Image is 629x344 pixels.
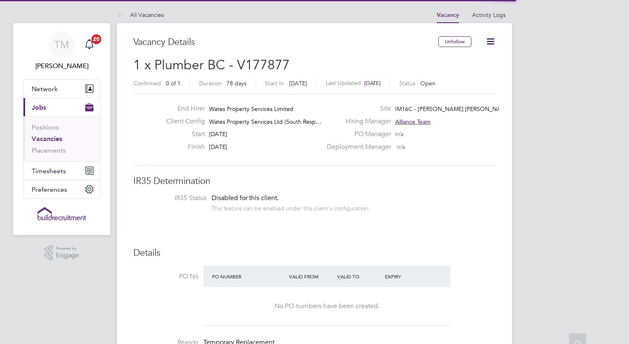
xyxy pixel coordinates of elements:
[209,130,227,138] span: [DATE]
[56,252,79,259] span: Engage
[160,143,205,151] label: Finish
[397,143,405,151] span: n/a
[142,194,207,203] label: IR35 Status
[117,11,164,19] a: All Vacancies
[326,79,361,87] label: Last Updated
[32,167,66,175] span: Timesheets
[199,80,221,87] label: Duration
[56,245,79,252] span: Powered by
[13,23,110,235] nav: Main navigation
[37,207,86,220] img: buildrec-logo-retina.png
[265,80,284,87] label: Start In
[395,105,561,113] span: IM16C - [PERSON_NAME] [PERSON_NAME] - INNER WEST 1…
[133,175,496,187] h3: IR35 Determination
[322,130,391,139] label: PO Manager
[32,135,62,143] a: Vacancies
[212,194,279,202] span: Disabled for this client.
[399,80,415,87] label: Status
[32,104,46,111] span: Jobs
[160,117,205,126] label: Client Config
[322,104,391,113] label: Site
[133,272,198,281] label: PO No
[420,80,436,87] span: Open
[322,143,391,151] label: Deployment Manager
[91,34,101,44] span: 20
[364,80,381,87] span: [DATE]
[437,12,459,19] a: Vacancy
[212,302,442,311] div: No PO numbers have been created.
[395,130,403,138] span: n/a
[23,80,100,98] button: Network
[160,130,205,139] label: Start
[133,247,496,259] h3: Details
[166,80,181,87] span: 0 of 1
[160,104,205,113] label: End Hirer
[226,80,247,87] span: 78 days
[81,31,98,58] a: 20
[133,80,161,87] label: Confirmed
[133,57,290,73] span: 1 x Plumber BC - V177877
[32,146,66,154] a: Placements
[209,118,321,125] span: Wates Property Services Ltd (South Resp…
[44,245,79,261] a: Powered byEngage
[212,203,370,212] div: This feature can be enabled under this client's configuration.
[210,269,287,284] div: PO Number
[289,80,307,87] span: [DATE]
[209,143,227,151] span: [DATE]
[209,105,294,113] span: Wates Property Services Limited
[23,61,100,71] span: Tom Morgan
[472,11,506,19] a: Activity Logs
[23,207,100,220] a: Go to home page
[23,180,100,198] button: Preferences
[395,118,431,125] span: Alliance Team
[32,85,58,93] span: Network
[23,162,100,180] button: Timesheets
[438,36,471,47] button: Unfollow
[322,117,391,126] label: Hiring Manager
[23,116,100,161] div: Jobs
[23,31,100,71] a: TM[PERSON_NAME]
[54,39,69,50] span: TM
[23,98,100,116] button: Jobs
[383,269,431,284] div: Expiry
[32,123,59,131] a: Positions
[32,186,67,193] span: Preferences
[287,269,335,284] div: Valid From
[133,36,438,48] h3: Vacancy Details
[335,269,383,284] div: Valid To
